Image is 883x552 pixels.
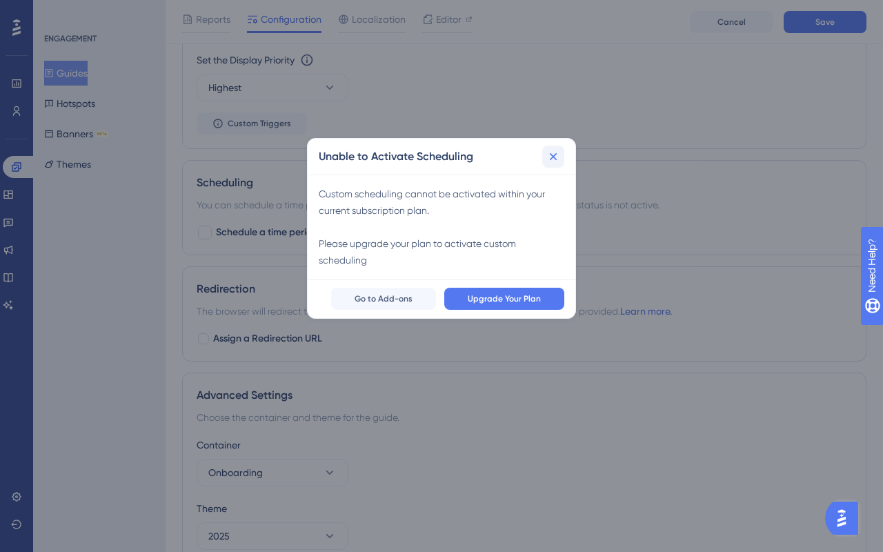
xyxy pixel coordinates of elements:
[468,293,541,304] span: Upgrade Your Plan
[355,293,413,304] span: Go to Add-ons
[825,497,866,539] iframe: UserGuiding AI Assistant Launcher
[319,186,564,268] div: Custom scheduling cannot be activated within your current subscription plan. Please upgrade your ...
[32,3,86,20] span: Need Help?
[319,148,473,165] h2: Unable to Activate Scheduling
